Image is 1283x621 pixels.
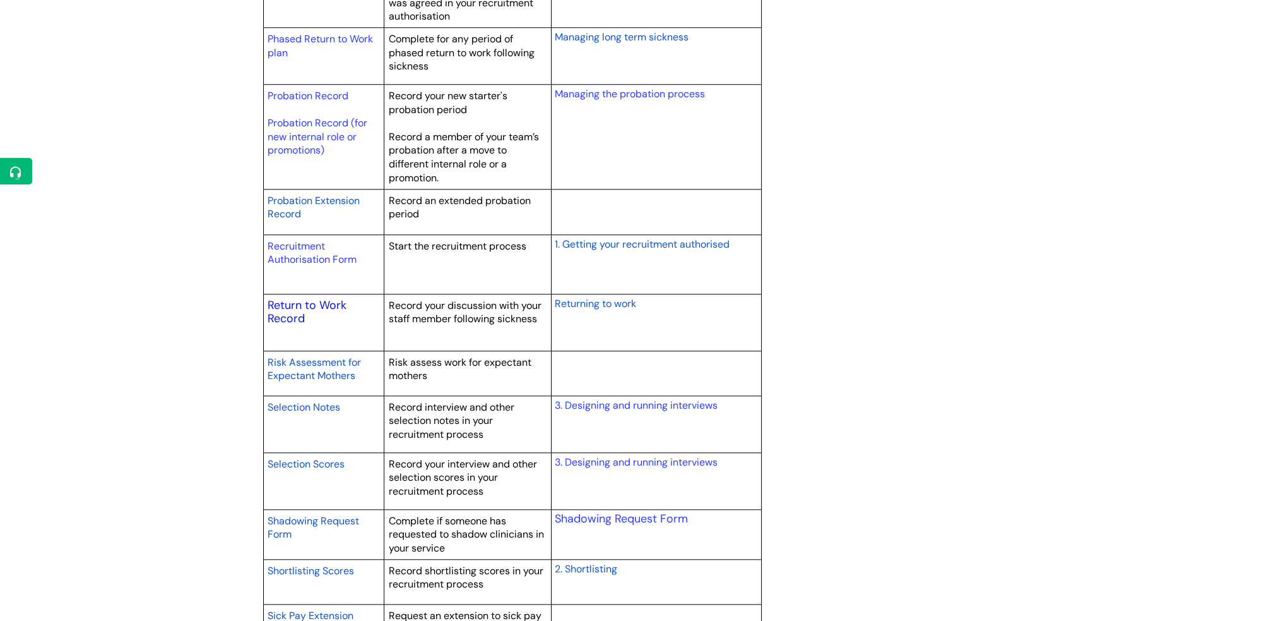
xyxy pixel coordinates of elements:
span: Record your interview and other selection scores in your recruitment process [389,457,537,498]
a: Shortlisting Scores [268,563,354,578]
span: Record your new starter's probation period [389,89,507,116]
a: Shadowing Request Form [554,511,687,526]
span: Selection Notes [268,401,340,414]
span: 2. Shortlisting [554,562,617,576]
a: Managing long term sickness [554,29,688,44]
span: 1. Getting your recruitment authorised [554,238,729,251]
span: Returning to work [554,297,636,310]
a: Managing the probation process [554,87,704,100]
span: Risk assess work for expectant mothers [389,356,531,383]
a: Probation Record (for new internal role or promotions) [268,116,367,157]
a: Selection Scores [268,456,345,471]
a: Recruitment Authorisation Form [268,239,357,267]
span: Record a member of your team’s probation after a move to different internal role or a promotion. [389,130,539,184]
a: Return to Work Record [268,298,346,327]
a: Risk Assessment for Expectant Mothers [268,354,361,383]
a: 2. Shortlisting [554,561,617,576]
span: Shortlisting Scores [268,564,354,577]
span: Managing long term sickness [554,30,688,44]
a: 1. Getting your recruitment authorised [554,236,729,251]
span: Complete for any period of phased return to work following sickness [389,32,535,73]
span: Start the recruitment process [389,239,526,253]
a: Shadowing Request Form [268,513,359,542]
a: Phased Return to Work plan [268,32,373,59]
span: Record interview and other selection notes in your recruitment process [389,401,514,441]
span: Record an extended probation period [389,194,531,221]
span: Record your discussion with your staff member following sickness [389,299,541,326]
span: Selection Scores [268,457,345,471]
span: Probation Extension Record [268,194,360,221]
a: 3. Designing and running interviews [554,455,717,469]
span: Record shortlisting scores in your recruitment process [389,564,543,591]
a: Returning to work [554,296,636,311]
a: Probation Extension Record [268,193,360,222]
a: 3. Designing and running interviews [554,399,717,412]
a: Probation Record [268,89,348,102]
span: Complete if someone has requested to shadow clinicians in your service [389,514,544,555]
a: Selection Notes [268,399,340,414]
span: Risk Assessment for Expectant Mothers [268,356,361,383]
span: Shadowing Request Form [268,514,359,541]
